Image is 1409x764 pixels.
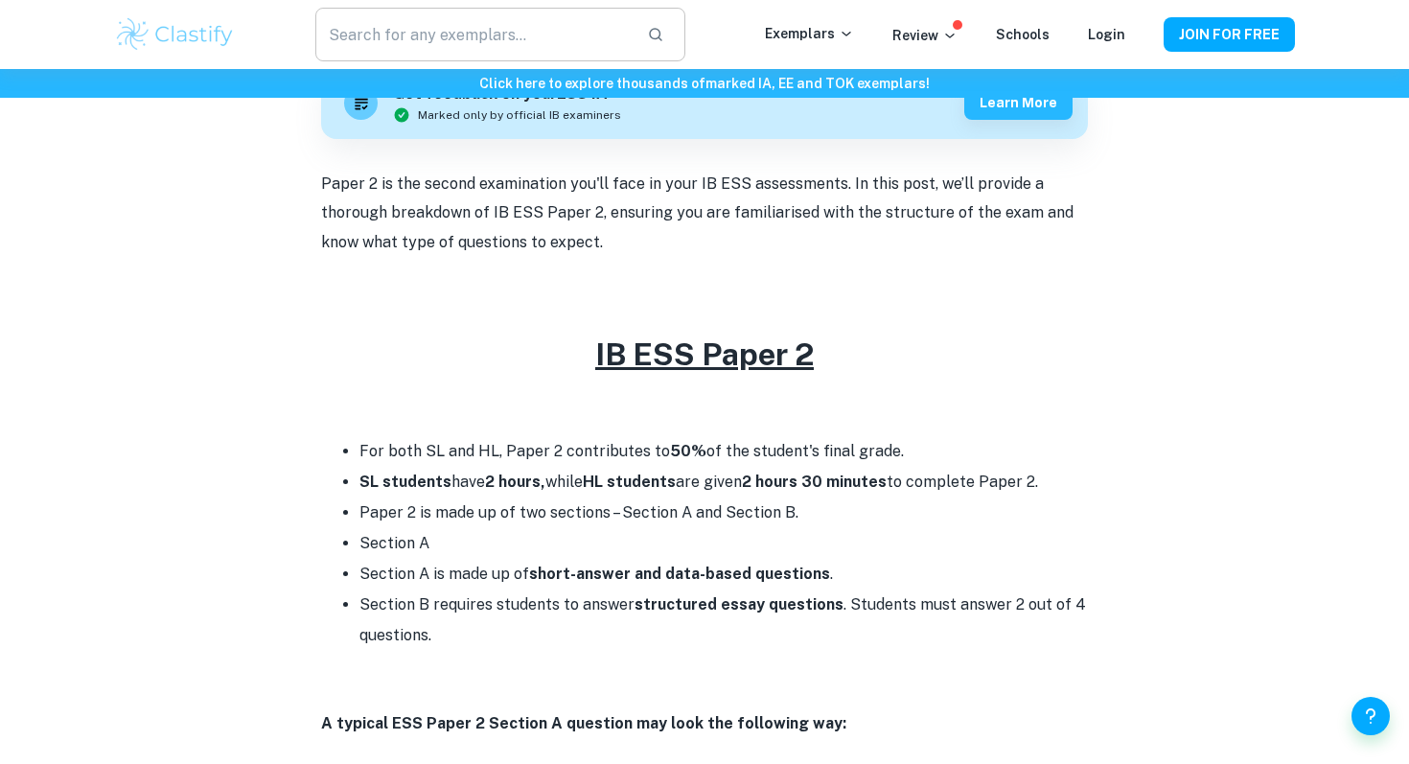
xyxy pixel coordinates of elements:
li: For both SL and HL, Paper 2 contributes to of the student's final grade. [359,436,1088,467]
img: Clastify logo [114,15,236,54]
strong: structured essay questions [635,595,843,614]
li: Section A [359,528,1088,559]
p: Exemplars [765,23,854,44]
input: Search for any exemplars... [315,8,632,61]
strong: 2 hours 30 minutes [742,473,887,491]
strong: short-answer and data-based questions [529,565,830,583]
li: Section B requires students to answer . Students must answer 2 out of 4 questions. [359,590,1088,651]
button: JOIN FOR FREE [1164,17,1295,52]
a: Login [1088,27,1125,42]
li: Section A is made up of . [359,559,1088,590]
strong: A typical ESS Paper 2 Section A question may look the following way: [321,714,846,732]
p: Review [892,25,958,46]
strong: 2 hours, [485,473,545,491]
strong: SL students [359,473,451,491]
li: have while are given to complete Paper 2. [359,467,1088,498]
strong: 50% [670,442,706,460]
p: Paper 2 is the second examination you'll face in your IB ESS assessments. In this post, we’ll pro... [321,170,1088,257]
strong: HL students [583,473,676,491]
u: IB ESS Paper 2 [595,336,814,372]
button: Help and Feedback [1351,697,1390,735]
a: Get feedback on yourESS IAMarked only by official IB examinersLearn more [321,67,1088,139]
a: Schools [996,27,1050,42]
h6: Click here to explore thousands of marked IA, EE and TOK exemplars ! [4,73,1405,94]
button: Learn more [964,85,1073,120]
li: Paper 2 is made up of two sections – Section A and Section B. [359,498,1088,528]
span: Marked only by official IB examiners [418,106,621,124]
